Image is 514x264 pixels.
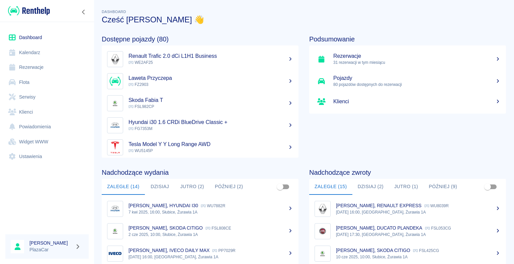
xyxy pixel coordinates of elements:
p: WU7882R [201,204,225,208]
p: [PERSON_NAME], RENAULT EXPRESS [336,203,422,208]
button: Jutro (1) [389,179,423,195]
span: FG7353M [128,126,152,131]
button: Jutro (2) [175,179,209,195]
h5: Laweta Przyczepa [128,75,293,82]
a: Image[PERSON_NAME], DUCATO PLANDEKA FSL053CG[DATE] 17:30, [GEOGRAPHIC_DATA], Żurawia 1A [309,220,506,242]
button: Zwiń nawigację [79,8,89,16]
p: 2 cze 2025, 10:00, Słubice, Żurawia 1A [128,232,293,238]
p: 80 pojazdów dostępnych do rezerwacji [333,82,501,88]
p: FSL425CG [413,248,439,253]
img: Image [109,141,121,154]
h5: Hyundai i30 1.6 CRDi BlueDrive Classic + [128,119,293,126]
h4: Dostępne pojazdy (80) [102,35,298,43]
p: [PERSON_NAME], IVECO DAILY MAX [128,248,209,253]
p: [PERSON_NAME], HYUNDAI I30 [128,203,198,208]
a: Klienci [5,105,89,120]
a: ImageSkoda Fabia T FSL982CP [102,92,298,114]
span: WU5145P [128,148,153,153]
a: ImageLaweta Przyczepa FZ2903 [102,70,298,92]
span: FSL982CP [128,104,154,109]
a: Renthelp logo [5,5,50,16]
p: FSL053CG [425,226,451,231]
span: Pokaż przypisane tylko do mnie [274,180,286,193]
span: Pokaż przypisane tylko do mnie [481,180,494,193]
a: Flota [5,75,89,90]
button: Zaległe (14) [102,179,145,195]
a: Powiadomienia [5,119,89,134]
img: Image [316,247,329,260]
p: [DATE] 16:00, [GEOGRAPHIC_DATA], Żurawia 1A [336,209,501,215]
img: Renthelp logo [8,5,50,16]
a: ImageRenault Trafic 2.0 dCi L1H1 Business WE2AF25 [102,48,298,70]
p: FSL808CE [205,226,231,231]
a: Kalendarz [5,45,89,60]
img: Image [109,53,121,65]
a: Image[PERSON_NAME], HYUNDAI I30 WU7882R7 kwi 2025, 16:00, Słubice, Żurawia 1A [102,197,298,220]
p: [DATE] 16:00, [GEOGRAPHIC_DATA], Żurawia 1A [128,254,293,260]
h4: Podsumowanie [309,35,506,43]
a: Pojazdy80 pojazdów dostępnych do rezerwacji [309,70,506,92]
a: Widget WWW [5,134,89,149]
a: Rezerwacje [5,60,89,75]
a: Image[PERSON_NAME], SKODA CITIGO FSL808CE2 cze 2025, 10:00, Słubice, Żurawia 1A [102,220,298,242]
img: Image [109,97,121,110]
a: Image[PERSON_NAME], RENAULT EXPRESS WU8039R[DATE] 16:00, [GEOGRAPHIC_DATA], Żurawia 1A [309,197,506,220]
span: Dashboard [102,10,126,14]
h5: Renault Trafic 2.0 dCi L1H1 Business [128,53,293,59]
span: WE2AF25 [128,60,153,65]
p: 10 cze 2025, 10:00, Słubice, Żurawia 1A [336,254,501,260]
a: Klienci [309,92,506,111]
h4: Nadchodzące zwroty [309,168,506,176]
a: Serwisy [5,90,89,105]
h5: Pojazdy [333,75,501,82]
a: ImageHyundai i30 1.6 CRDi BlueDrive Classic + FG7353M [102,114,298,136]
h6: [PERSON_NAME] [29,240,72,246]
img: Image [109,225,121,238]
button: Później (9) [423,179,462,195]
a: ImageTesla Model Y Y Long Range AWD WU5145P [102,136,298,158]
img: Image [109,247,121,260]
span: FZ2903 [128,82,148,87]
img: Image [316,225,329,238]
button: Zaległe (15) [309,179,352,195]
p: 7 kwi 2025, 16:00, Słubice, Żurawia 1A [128,209,293,215]
a: Dashboard [5,30,89,45]
p: [PERSON_NAME], SKODA CITIGO [336,248,410,253]
p: [PERSON_NAME], SKODA CITIGO [128,225,203,231]
p: [DATE] 17:30, [GEOGRAPHIC_DATA], Żurawia 1A [336,232,501,238]
p: 31 rezerwacji w tym miesiącu [333,59,501,65]
button: Dzisiaj (2) [352,179,389,195]
p: PP7029R [212,248,235,253]
h5: Klienci [333,98,501,105]
a: Ustawienia [5,149,89,164]
h3: Cześć [PERSON_NAME] 👋 [102,15,506,24]
button: Dzisiaj [145,179,175,195]
img: Image [109,203,121,215]
button: Później (2) [209,179,249,195]
h5: Skoda Fabia T [128,97,293,104]
p: PlazaCar [29,246,72,253]
img: Image [316,203,329,215]
h5: Tesla Model Y Y Long Range AWD [128,141,293,148]
h4: Nadchodzące wydania [102,168,298,176]
a: Rezerwacje31 rezerwacji w tym miesiącu [309,48,506,70]
p: [PERSON_NAME], DUCATO PLANDEKA [336,225,422,231]
img: Image [109,75,121,88]
h5: Rezerwacje [333,53,501,59]
img: Image [109,119,121,132]
p: WU8039R [424,204,449,208]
